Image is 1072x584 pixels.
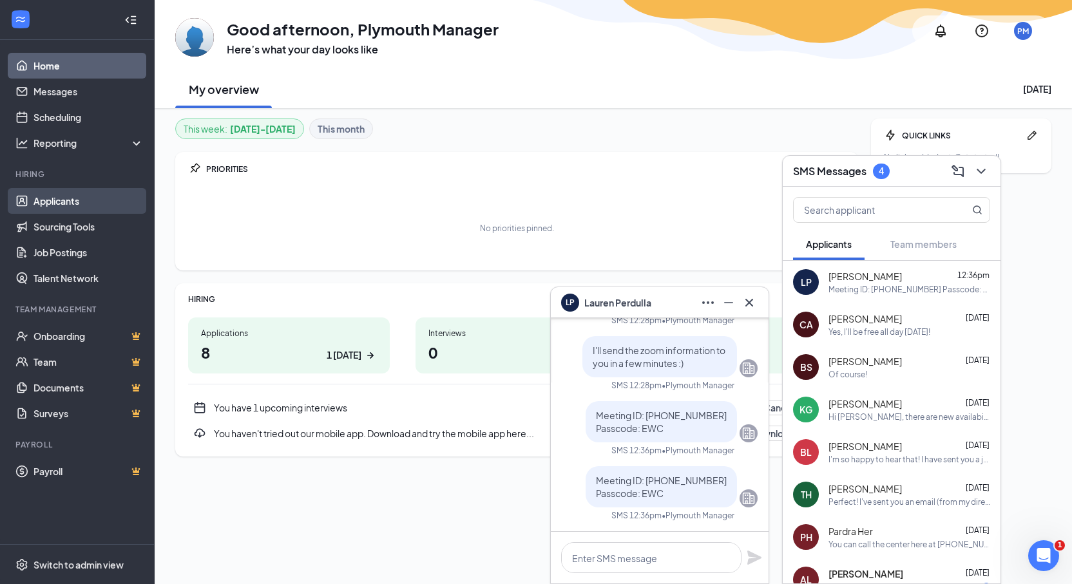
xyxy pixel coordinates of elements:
[416,317,617,373] a: Interviews00 [DATE]ArrowRight
[966,483,990,493] span: [DATE]
[828,355,902,368] span: [PERSON_NAME]
[700,295,716,310] svg: Ellipses
[33,79,144,104] a: Messages
[33,53,144,79] a: Home
[596,475,727,499] span: Meeting ID: [PHONE_NUMBER] Passcode: EWC
[206,164,845,174] div: PRIORITIES
[1017,26,1029,37] div: PM
[933,23,948,39] svg: Notifications
[799,318,813,331] div: CA
[15,304,141,315] div: Team Management
[950,164,966,179] svg: ComposeMessage
[662,380,734,391] span: • Plymouth Manager
[741,426,756,441] svg: Company
[1023,82,1051,95] div: [DATE]
[227,18,499,40] h1: Good afternoon, Plymouth Manager
[193,401,206,414] svg: CalendarNew
[193,427,206,440] svg: Download
[33,137,144,149] div: Reporting
[741,361,756,376] svg: Company
[793,164,866,178] h3: SMS Messages
[828,539,990,550] div: You can call the center here at [PHONE_NUMBER]
[747,550,762,565] svg: Plane
[214,401,714,414] div: You have 1 upcoming interviews
[966,398,990,408] span: [DATE]
[188,420,845,446] a: DownloadYou haven't tried out our mobile app. Download and try the mobile app here...Download AppPin
[828,482,902,495] span: [PERSON_NAME]
[662,315,734,326] span: • Plymouth Manager
[1028,540,1059,571] iframe: Intercom live chat
[801,276,812,288] div: LP
[828,411,990,422] div: Hi [PERSON_NAME], there are new availabilities for an interview. This is a reminder to schedule y...
[15,439,141,450] div: Payroll
[188,317,390,373] a: Applications81 [DATE]ArrowRight
[972,205,982,215] svg: MagnifyingGlass
[1026,129,1038,142] svg: Pen
[188,420,845,446] div: You haven't tried out our mobile app. Download and try the mobile app here...
[480,223,554,234] div: No priorities pinned.
[33,323,144,349] a: OnboardingCrown
[33,400,144,426] a: SurveysCrown
[884,152,1038,163] div: No links added yet. Get started!
[611,510,662,521] div: SMS 12:36pm
[596,410,727,434] span: Meeting ID: [PHONE_NUMBER] Passcode: EWC
[973,164,989,179] svg: ChevronDown
[33,240,144,265] a: Job Postings
[33,349,144,375] a: TeamCrown
[611,380,662,391] div: SMS 12:28pm
[584,296,651,310] span: Lauren Perdulla
[33,458,144,484] a: PayrollCrown
[201,328,377,339] div: Applications
[828,397,902,410] span: [PERSON_NAME]
[828,326,930,337] div: Yes, I'll be free all day [DATE]!
[214,427,734,440] div: You haven't tried out our mobile app. Download and try the mobile app here...
[828,567,903,580] span: [PERSON_NAME]
[974,23,990,39] svg: QuestionInfo
[696,292,717,313] button: Ellipses
[721,295,736,310] svg: Minimize
[884,129,897,142] svg: Bolt
[188,395,845,420] a: CalendarNewYou have 1 upcoming interviewsReview CandidatesPin
[15,137,28,149] svg: Analysis
[188,395,845,420] div: You have 1 upcoming interviews
[801,488,812,501] div: TH
[828,440,902,453] span: [PERSON_NAME]
[124,14,137,26] svg: Collapse
[966,355,990,365] span: [DATE]
[800,531,812,543] div: PH
[33,214,144,240] a: Sourcing Tools
[966,313,990,323] span: [DATE]
[593,344,725,369] span: I'll send the zoom information to you in a few minutes :)
[364,349,377,362] svg: ArrowRight
[828,312,902,325] span: [PERSON_NAME]
[230,122,296,136] b: [DATE] - [DATE]
[966,568,990,578] span: [DATE]
[806,238,852,250] span: Applicants
[327,348,361,362] div: 1 [DATE]
[662,510,734,521] span: • Plymouth Manager
[794,198,946,222] input: Search applicant
[966,525,990,535] span: [DATE]
[799,403,812,416] div: KG
[879,165,884,176] div: 4
[828,270,902,283] span: [PERSON_NAME]
[188,294,845,305] div: HIRING
[428,341,604,363] h1: 0
[184,122,296,136] div: This week :
[33,188,144,214] a: Applicants
[175,18,214,57] img: Plymouth Manager
[800,446,812,458] div: BL
[611,315,662,326] div: SMS 12:28pm
[662,445,734,456] span: • Plymouth Manager
[428,328,604,339] div: Interviews
[33,104,144,130] a: Scheduling
[201,341,377,363] h1: 8
[828,369,867,380] div: Of course!
[717,292,738,313] button: Minimize
[966,440,990,450] span: [DATE]
[611,445,662,456] div: SMS 12:36pm
[828,525,873,538] span: Pardra Her
[227,42,499,57] h3: Here’s what your day looks like
[946,161,967,182] button: ComposeMessage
